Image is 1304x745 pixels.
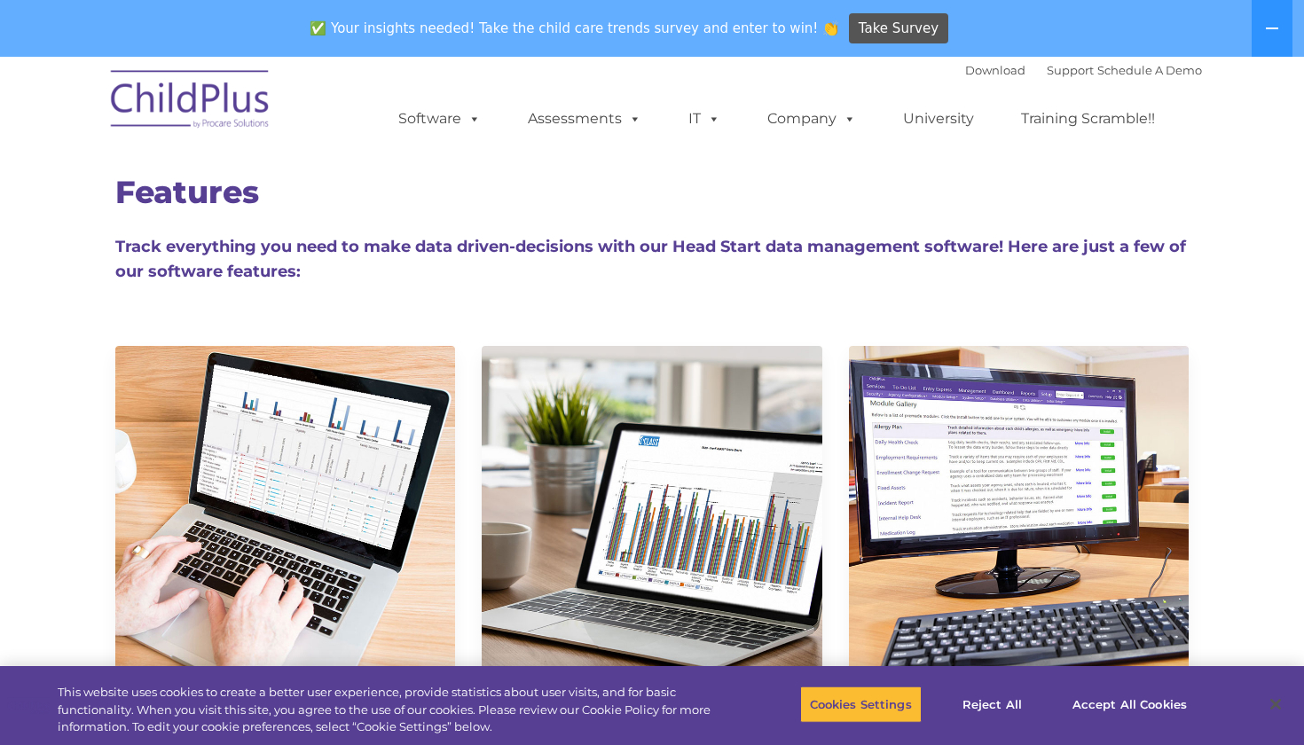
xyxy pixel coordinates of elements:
button: Cookies Settings [800,686,922,723]
img: CLASS-750 [482,346,821,686]
a: University [885,101,992,137]
a: Support [1047,63,1094,77]
a: Take Survey [849,13,949,44]
a: Software [381,101,499,137]
span: Track everything you need to make data driven-decisions with our Head Start data management softw... [115,237,1186,281]
a: Assessments [510,101,659,137]
span: Features [115,173,259,211]
a: Download [965,63,1025,77]
img: ChildPlus by Procare Solutions [102,58,279,146]
font: | [965,63,1202,77]
a: IT [671,101,738,137]
a: Training Scramble!! [1003,101,1173,137]
a: Company [750,101,874,137]
a: Schedule A Demo [1097,63,1202,77]
img: ModuleDesigner750 [849,346,1189,686]
button: Reject All [937,686,1048,723]
span: Take Survey [859,13,939,44]
img: Dash [115,346,455,686]
div: This website uses cookies to create a better user experience, provide statistics about user visit... [58,684,718,736]
button: Close [1256,685,1295,724]
button: Accept All Cookies [1063,686,1197,723]
span: ✅ Your insights needed! Take the child care trends survey and enter to win! 👏 [303,12,846,46]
